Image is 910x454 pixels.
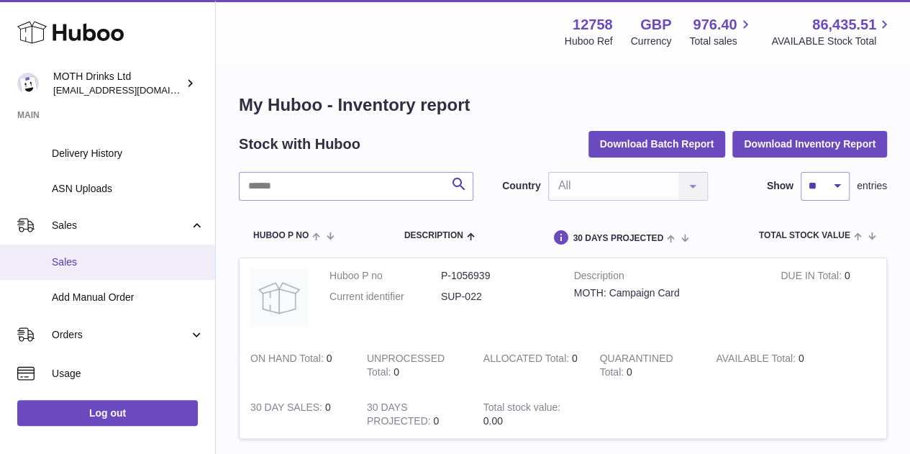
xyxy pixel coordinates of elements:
[689,15,753,48] a: 976.40 Total sales
[473,341,589,390] td: 0
[588,131,726,157] button: Download Batch Report
[732,131,887,157] button: Download Inventory Report
[857,179,887,193] span: entries
[52,367,204,381] span: Usage
[53,84,211,96] span: [EMAIL_ADDRESS][DOMAIN_NAME]
[502,179,541,193] label: Country
[767,179,793,193] label: Show
[52,328,189,342] span: Orders
[52,182,204,196] span: ASN Uploads
[53,70,183,97] div: MOTH Drinks Ltd
[17,73,39,94] img: orders@mothdrinks.com
[483,415,503,427] span: 0.00
[573,234,663,243] span: 30 DAYS PROJECTED
[716,353,798,368] strong: AVAILABLE Total
[240,390,356,439] td: 0
[17,400,198,426] a: Log out
[239,94,887,117] h1: My Huboo - Inventory report
[565,35,613,48] div: Huboo Ref
[250,269,308,327] img: product image
[329,269,441,283] dt: Huboo P no
[441,290,552,304] dd: SUP-022
[640,15,671,35] strong: GBP
[599,353,673,381] strong: QUARANTINED Total
[250,401,325,417] strong: 30 DAY SALES
[771,15,893,48] a: 86,435.51 AVAILABLE Stock Total
[573,15,613,35] strong: 12758
[771,35,893,48] span: AVAILABLE Stock Total
[52,255,204,269] span: Sales
[356,341,473,390] td: 0
[239,135,360,154] h2: Stock with Huboo
[329,290,441,304] dt: Current identifier
[759,231,850,240] span: Total stock value
[705,341,822,390] td: 0
[631,35,672,48] div: Currency
[770,258,886,341] td: 0
[693,15,737,35] span: 976.40
[689,35,753,48] span: Total sales
[781,270,844,285] strong: DUE IN Total
[356,390,473,439] td: 0
[52,147,204,160] span: Delivery History
[404,231,463,240] span: Description
[52,291,204,304] span: Add Manual Order
[367,401,434,430] strong: 30 DAYS PROJECTED
[441,269,552,283] dd: P-1056939
[483,401,560,417] strong: Total stock value
[253,231,309,240] span: Huboo P no
[52,219,189,232] span: Sales
[483,353,572,368] strong: ALLOCATED Total
[240,341,356,390] td: 0
[574,269,760,286] strong: Description
[812,15,876,35] span: 86,435.51
[627,366,632,378] span: 0
[574,286,760,300] div: MOTH: Campaign Card
[367,353,445,381] strong: UNPROCESSED Total
[250,353,327,368] strong: ON HAND Total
